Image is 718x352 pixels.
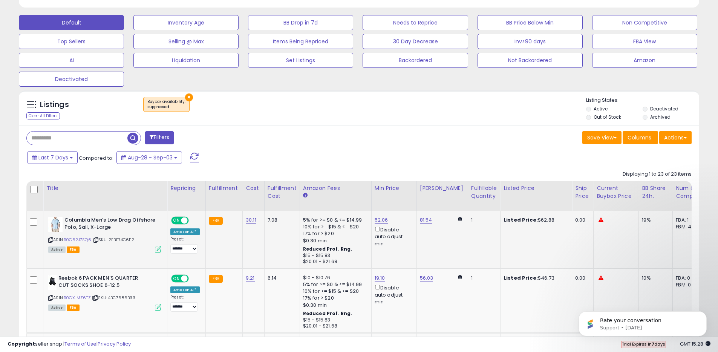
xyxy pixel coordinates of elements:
button: Liquidation [133,53,239,68]
div: Amazon AI * [170,286,200,293]
span: | SKU: 4BC7686B33 [92,295,135,301]
div: Preset: [170,295,200,312]
a: 81.54 [420,216,432,224]
button: Columns [623,131,658,144]
a: 30.11 [246,216,256,224]
span: OFF [188,275,200,282]
span: All listings currently available for purchase on Amazon [48,246,66,253]
button: Non Competitive [592,15,697,30]
button: Items Being Repriced [248,34,353,49]
div: $20.01 - $21.68 [303,323,366,329]
button: Inventory Age [133,15,239,30]
button: Default [19,15,124,30]
div: ASIN: [48,275,161,310]
div: $0.30 min [303,302,366,309]
div: 5% for >= $0 & <= $14.99 [303,281,366,288]
b: Reduced Prof. Rng. [303,310,352,317]
button: Deactivated [19,72,124,87]
button: Actions [659,131,692,144]
label: Archived [650,114,671,120]
button: Needs to Reprice [363,15,468,30]
button: AI [19,53,124,68]
div: $10 - $10.76 [303,275,366,281]
div: 17% for > $20 [303,295,366,301]
div: 0.00 [575,217,588,223]
div: Repricing [170,184,202,192]
div: $15 - $15.83 [303,317,366,323]
div: 0.00 [575,275,588,282]
b: Reduced Prof. Rng. [303,246,352,252]
div: Amazon AI * [170,228,200,235]
div: [PERSON_NAME] [420,184,465,192]
button: BB Price Below Min [478,15,583,30]
div: 5% for >= $0 & <= $14.99 [303,217,366,223]
button: × [185,93,193,101]
a: 52.06 [375,216,388,224]
span: Aug-28 - Sep-03 [128,154,173,161]
button: Not Backordered [478,53,583,68]
div: $20.01 - $21.68 [303,259,366,265]
div: $15 - $15.83 [303,253,366,259]
div: Min Price [375,184,413,192]
button: Inv>90 days [478,34,583,49]
div: suppressed [147,104,185,110]
div: FBA: 0 [676,275,701,282]
a: Terms of Use [64,340,96,347]
b: Listed Price: [504,274,538,282]
button: Amazon [592,53,697,68]
button: FBA View [592,34,697,49]
div: BB Share 24h. [642,184,669,200]
div: $0.30 min [303,237,366,244]
b: Listed Price: [504,216,538,223]
span: OFF [188,217,200,224]
p: Listing States: [586,97,699,104]
img: 41b-rtUq52L._SL40_.jpg [48,217,63,232]
span: FBA [67,305,80,311]
button: Aug-28 - Sep-03 [116,151,182,164]
img: 21wIA2RawWL._SL40_.jpg [48,275,57,290]
span: ON [172,275,181,282]
div: Num of Comp. [676,184,703,200]
div: 1 [471,275,494,282]
iframe: Intercom notifications message [567,295,718,348]
span: All listings currently available for purchase on Amazon [48,305,66,311]
span: Columns [628,134,651,141]
div: Clear All Filters [26,112,60,119]
button: Selling @ Max [133,34,239,49]
label: Out of Stock [594,114,621,120]
a: Privacy Policy [98,340,131,347]
span: | SKU: 2EBE74C6E2 [92,237,134,243]
h5: Listings [40,99,69,110]
b: Reebok 6 PACK MEN'S QUARTER CUT SOCKS SHOE 6-12.5 [58,275,150,291]
div: 10% for >= $15 & <= $20 [303,223,366,230]
div: Fulfillable Quantity [471,184,497,200]
span: Buybox availability : [147,99,185,110]
div: 6.14 [268,275,294,282]
div: 7.08 [268,217,294,223]
a: 56.03 [420,274,433,282]
span: ON [172,217,181,224]
small: FBA [209,275,223,283]
div: Preset: [170,237,200,254]
b: Columbia Men's Low Drag Offshore Polo, Sail, X-Large [64,217,156,233]
div: Amazon Fees [303,184,368,192]
div: Fulfillment Cost [268,184,297,200]
button: Top Sellers [19,34,124,49]
div: Title [46,184,164,192]
button: 30 Day Decrease [363,34,468,49]
div: $62.88 [504,217,566,223]
label: Deactivated [650,106,678,112]
div: 1 [471,217,494,223]
div: FBA: 1 [676,217,701,223]
div: $46.73 [504,275,566,282]
a: 9.21 [246,274,255,282]
div: seller snap | | [8,341,131,348]
div: ASIN: [48,217,161,252]
div: Disable auto adjust min [375,283,411,305]
div: Ship Price [575,184,590,200]
div: FBM: 0 [676,282,701,288]
button: Set Listings [248,53,353,68]
div: 10% for >= $15 & <= $20 [303,288,366,295]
